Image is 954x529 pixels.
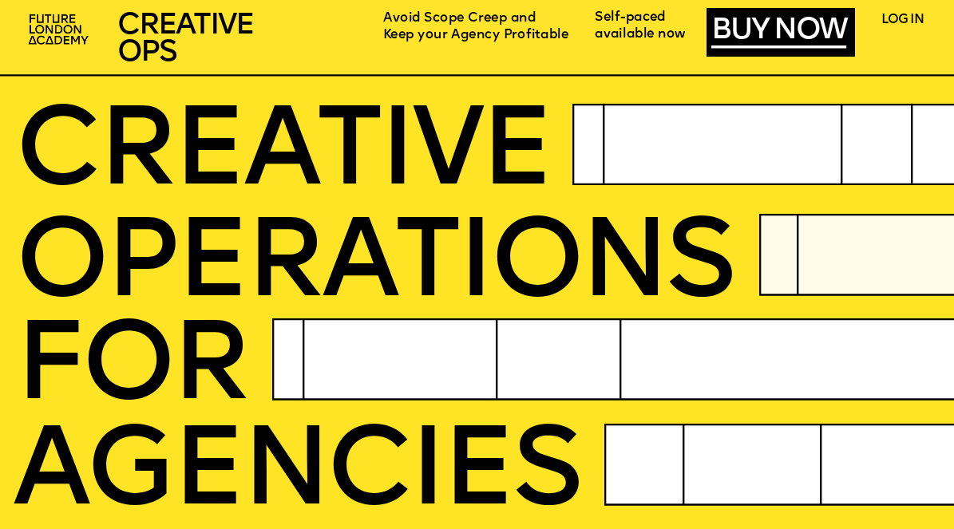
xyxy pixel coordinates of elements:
[23,9,97,53] img: upload-2f72e7a8-3806-41e8-b55b-d754ac055a4a.png
[711,16,846,49] a: BUY NOW
[15,100,551,211] span: CREATIVE
[881,14,924,26] a: LOG IN
[15,314,247,426] span: FOR
[595,28,686,40] span: available now
[383,29,568,41] span: Keep your Agency Profitable
[15,211,733,323] span: OPERatioNS
[117,11,253,68] span: CREATIVE OPS
[383,12,536,24] span: Avoid Scope Creep and
[595,11,666,23] span: Self-paced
